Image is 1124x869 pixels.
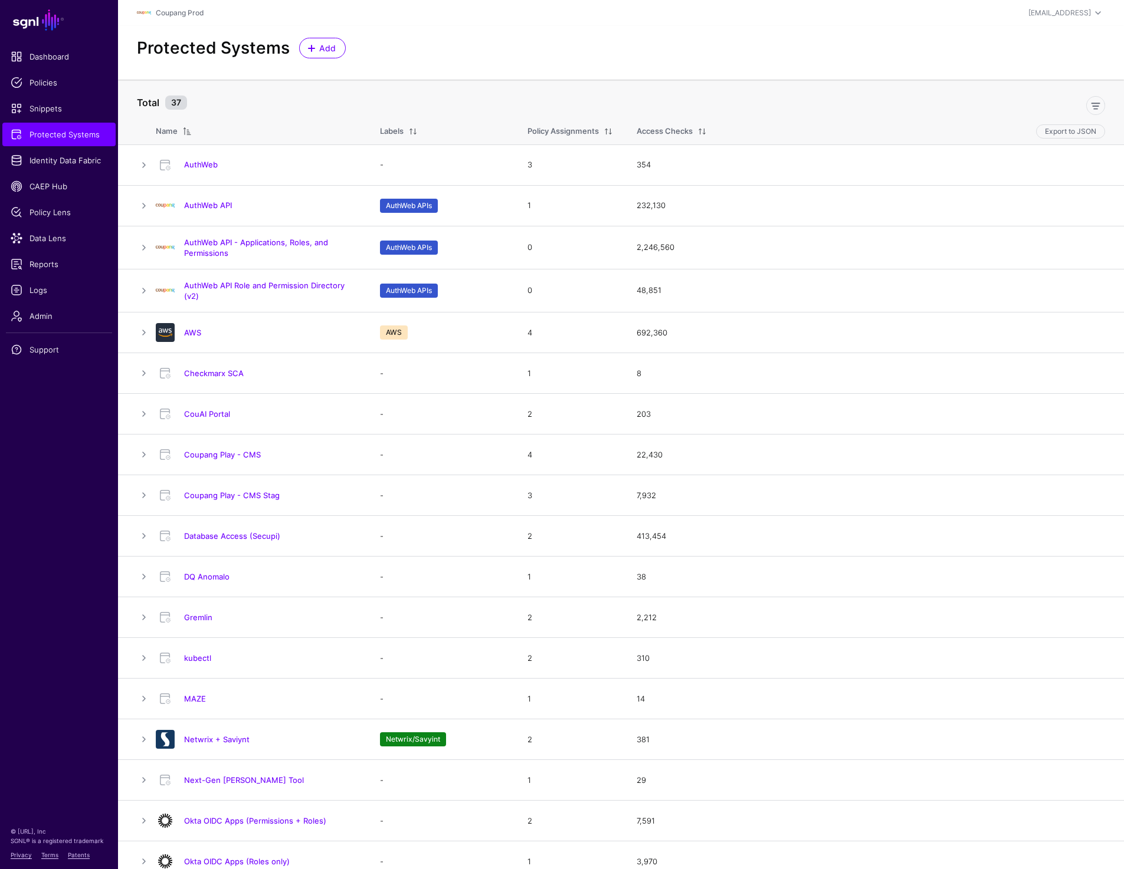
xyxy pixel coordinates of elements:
a: Terms [41,851,58,858]
a: Coupang Play - CMS [184,450,261,459]
div: 310 [637,653,1105,664]
span: Admin [11,310,107,322]
span: Identity Data Fabric [11,154,107,166]
td: - [368,597,516,638]
div: 29 [637,775,1105,786]
td: 2 [516,394,625,434]
a: Identity Data Fabric [2,149,116,172]
span: Snippets [11,103,107,114]
td: - [368,475,516,516]
a: SGNL [7,7,111,33]
div: 22,430 [637,449,1105,461]
a: Admin [2,304,116,328]
a: Data Lens [2,226,116,250]
td: 1 [516,760,625,801]
td: 2 [516,597,625,638]
td: - [368,144,516,185]
a: Netwrix + Saviynt [184,735,250,744]
a: Dashboard [2,45,116,68]
div: 3,970 [637,856,1105,868]
div: 203 [637,409,1105,420]
div: Name [156,126,178,137]
p: © [URL], Inc [11,827,107,836]
div: 232,130 [637,200,1105,212]
img: svg+xml;base64,PHN2ZyB3aWR0aD0iNjQiIGhlaWdodD0iNjQiIHZpZXdCb3g9IjAgMCA2NCA2NCIgZmlsbD0ibm9uZSIgeG... [156,323,175,342]
a: Policies [2,71,116,94]
a: Reports [2,252,116,276]
td: - [368,394,516,434]
a: AuthWeb API [184,200,232,210]
td: - [368,638,516,679]
a: Okta OIDC Apps (Permissions + Roles) [184,816,326,825]
td: - [368,434,516,475]
td: - [368,679,516,719]
img: svg+xml;base64,PD94bWwgdmVyc2lvbj0iMS4wIiBlbmNvZGluZz0iVVRGLTgiIHN0YW5kYWxvbmU9Im5vIj8+CjwhLS0gQ3... [156,281,175,300]
div: 2,246,560 [637,242,1105,254]
a: Database Access (Secupi) [184,531,280,541]
a: Patents [68,851,90,858]
a: MAZE [184,694,206,703]
div: Policy Assignments [527,126,599,137]
a: Okta OIDC Apps (Roles only) [184,857,290,866]
td: 2 [516,719,625,760]
a: AWS [184,328,201,337]
td: 3 [516,475,625,516]
span: Add [318,42,337,54]
a: AuthWeb API - Applications, Roles, and Permissions [184,238,328,258]
div: Labels [380,126,404,137]
a: Protected Systems [2,123,116,146]
span: Policy Lens [11,206,107,218]
td: - [368,557,516,597]
td: - [368,353,516,394]
td: 1 [516,557,625,597]
strong: Total [137,97,159,108]
td: 2 [516,516,625,557]
span: Protected Systems [11,129,107,140]
span: AWS [380,325,408,340]
a: Next-Gen [PERSON_NAME] Tool [184,775,304,785]
td: 1 [516,185,625,226]
img: svg+xml;base64,PHN2ZyB3aWR0aD0iNjQiIGhlaWdodD0iNjQiIHZpZXdCb3g9IjAgMCA2NCA2NCIgZmlsbD0ibm9uZSIgeG... [156,811,175,830]
td: 1 [516,679,625,719]
a: CouAI Portal [184,409,230,419]
span: Dashboard [11,51,107,62]
span: Policies [11,77,107,88]
div: 38 [637,571,1105,583]
img: svg+xml;base64,PD94bWwgdmVyc2lvbj0iMS4wIiBlbmNvZGluZz0idXRmLTgiPz4KPCEtLSBHZW5lcmF0b3I6IEFkb2JlIE... [156,730,175,749]
a: kubectl [184,653,211,663]
td: - [368,516,516,557]
a: AuthWeb [184,160,218,169]
a: Logs [2,278,116,302]
img: svg+xml;base64,PHN2ZyBpZD0iTG9nbyIgeG1sbnM9Imh0dHA6Ly93d3cudzMub3JnLzIwMDAvc3ZnIiB3aWR0aD0iMTIxLj... [137,6,151,20]
div: Access Checks [637,126,693,137]
span: AuthWeb APIs [380,241,438,255]
td: 2 [516,801,625,841]
span: Data Lens [11,232,107,244]
div: 692,360 [637,327,1105,339]
div: 7,932 [637,490,1105,502]
td: 4 [516,312,625,353]
img: svg+xml;base64,PD94bWwgdmVyc2lvbj0iMS4wIiBlbmNvZGluZz0iVVRGLTgiIHN0YW5kYWxvbmU9Im5vIj8+CjwhLS0gQ3... [156,238,175,257]
a: AuthWeb API Role and Permission Directory (v2) [184,281,345,301]
span: Logs [11,284,107,296]
td: 3 [516,144,625,185]
div: 354 [637,159,1105,171]
div: 8 [637,368,1105,380]
img: svg+xml;base64,PHN2ZyBpZD0iTG9nbyIgeG1sbnM9Imh0dHA6Ly93d3cudzMub3JnLzIwMDAvc3ZnIiB3aWR0aD0iMTIxLj... [156,196,175,215]
td: 4 [516,434,625,475]
div: [EMAIL_ADDRESS] [1028,8,1091,18]
div: 48,851 [637,285,1105,297]
div: 381 [637,734,1105,746]
button: Export to JSON [1036,124,1105,139]
span: Support [11,344,107,355]
div: 14 [637,693,1105,705]
td: - [368,760,516,801]
div: 2,212 [637,612,1105,624]
span: AuthWeb APIs [380,284,438,298]
td: - [368,801,516,841]
a: CAEP Hub [2,175,116,198]
td: 0 [516,226,625,269]
div: 413,454 [637,531,1105,542]
a: Add [299,38,346,58]
div: 7,591 [637,815,1105,827]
